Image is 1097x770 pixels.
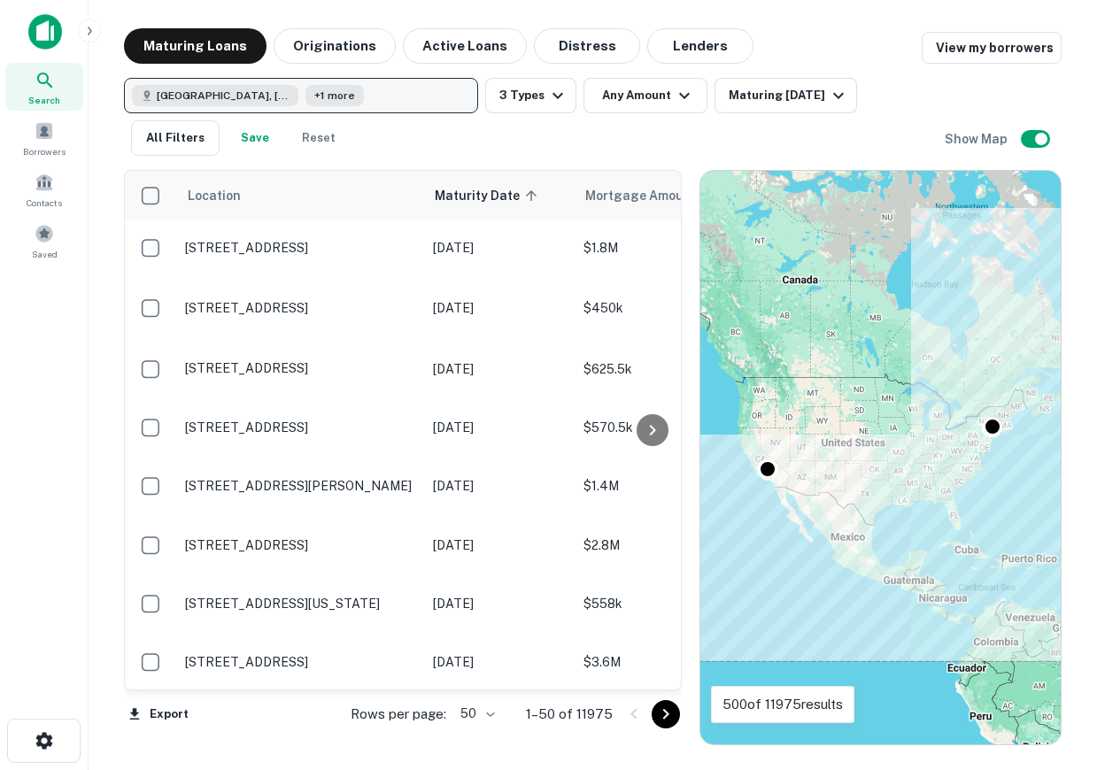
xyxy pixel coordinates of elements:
img: capitalize-icon.png [28,14,62,50]
span: [GEOGRAPHIC_DATA], [GEOGRAPHIC_DATA], [GEOGRAPHIC_DATA] [157,88,290,104]
button: Go to next page [652,700,680,728]
th: Location [176,171,424,220]
p: $450k [583,298,761,318]
a: Saved [5,217,83,265]
div: 50 [453,701,498,727]
button: [GEOGRAPHIC_DATA], [GEOGRAPHIC_DATA], [GEOGRAPHIC_DATA]+1 more [124,78,478,113]
span: Maturity Date [435,185,543,206]
p: $2.8M [583,535,761,555]
div: 0 0 [700,171,1061,744]
p: 1–50 of 11975 [526,704,613,725]
p: [DATE] [433,535,566,555]
p: $558k [583,594,761,613]
button: Active Loans [403,28,527,64]
p: [DATE] [433,652,566,672]
p: [DATE] [433,359,566,379]
p: [STREET_ADDRESS] [185,360,415,376]
p: $1.8M [583,238,761,258]
p: $570.5k [583,418,761,437]
p: $625.5k [583,359,761,379]
button: Distress [534,28,640,64]
a: Contacts [5,166,83,213]
a: View my borrowers [922,32,1062,64]
p: [STREET_ADDRESS] [185,300,415,316]
span: Saved [32,247,58,261]
h6: Show Map [945,129,1010,149]
p: [DATE] [433,238,566,258]
th: Maturity Date [424,171,575,220]
button: Maturing [DATE] [715,78,857,113]
th: Mortgage Amount [575,171,769,220]
a: Search [5,63,83,111]
button: Originations [274,28,396,64]
a: Borrowers [5,114,83,162]
button: 3 Types [485,78,576,113]
p: $1.4M [583,476,761,496]
button: Maturing Loans [124,28,267,64]
button: Save your search to get updates of matches that match your search criteria. [227,120,283,156]
span: Contacts [27,196,62,210]
p: [STREET_ADDRESS] [185,654,415,670]
p: $3.6M [583,652,761,672]
p: [DATE] [433,594,566,613]
button: Reset [290,120,347,156]
p: [STREET_ADDRESS] [185,537,415,553]
p: [STREET_ADDRESS] [185,240,415,256]
button: Lenders [647,28,753,64]
p: Rows per page: [351,704,446,725]
p: 500 of 11975 results [722,694,843,715]
div: Maturing [DATE] [729,85,849,106]
button: Export [124,701,193,728]
p: [STREET_ADDRESS][PERSON_NAME] [185,478,415,494]
button: Any Amount [583,78,707,113]
p: [DATE] [433,418,566,437]
iframe: Chat Widget [1008,628,1097,713]
span: Mortgage Amount [585,185,720,206]
p: [DATE] [433,298,566,318]
span: +1 more [314,88,355,104]
button: All Filters [131,120,220,156]
span: Search [28,93,60,107]
p: [STREET_ADDRESS] [185,420,415,435]
span: Borrowers [23,144,66,158]
span: Location [187,185,241,206]
p: [DATE] [433,476,566,496]
p: [STREET_ADDRESS][US_STATE] [185,596,415,612]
